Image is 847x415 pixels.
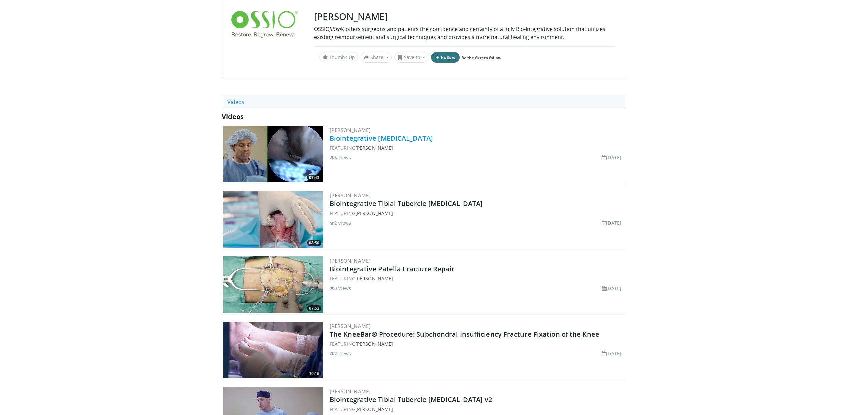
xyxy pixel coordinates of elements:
li: 2 views [330,350,351,357]
li: [DATE] [602,154,621,161]
a: [PERSON_NAME] [330,323,371,329]
li: [DATE] [602,219,621,226]
a: Biointegrative Tibial Tubercle [MEDICAL_DATA] [330,199,483,208]
li: 3 views [330,285,351,292]
span: 08:50 [307,240,321,246]
a: 10:16 [223,322,323,378]
div: FEATURING [330,144,624,151]
a: [PERSON_NAME] [330,257,371,264]
a: Biointegrative [MEDICAL_DATA] [330,134,433,143]
a: Be the first to follow [461,55,501,61]
a: Biointegrative Patella Fracture Repair [330,264,455,273]
li: [DATE] [602,350,621,357]
a: [PERSON_NAME] [330,388,371,395]
a: Videos [222,95,250,109]
h3: [PERSON_NAME] [314,11,616,22]
button: Save to [394,52,429,63]
li: 6 views [330,154,351,161]
img: 14934b67-7d06-479f-8b24-1e3c477188f5.300x170_q85_crop-smart_upscale.jpg [223,191,323,248]
a: The KneeBar® Procedure: Subchondral Insufficiency Fracture Fixation of the Knee [330,330,599,339]
a: [PERSON_NAME] [355,341,393,347]
img: c7fa0e63-843a-41fb-b12c-ba711dda1bcc.300x170_q85_crop-smart_upscale.jpg [223,322,323,378]
em: fiber [329,25,340,33]
a: [PERSON_NAME] [330,192,371,199]
span: 10:16 [307,371,321,377]
span: Videos [222,112,244,121]
a: [PERSON_NAME] [355,275,393,282]
img: 3fbd5ba4-9555-46dd-8132-c1644086e4f5.300x170_q85_crop-smart_upscale.jpg [223,126,323,182]
button: Share [361,52,392,63]
a: BioIntegrative Tibial Tubercle [MEDICAL_DATA] v2 [330,395,492,404]
div: FEATURING [330,210,624,217]
a: 07:43 [223,126,323,182]
p: OSSIO ® offers surgeons and patients the confidence and certainty of a fully Bio-Integrative solu... [314,25,616,41]
a: 07:52 [223,256,323,313]
li: [DATE] [602,285,621,292]
a: [PERSON_NAME] [330,127,371,133]
li: 2 views [330,219,351,226]
a: [PERSON_NAME] [355,145,393,151]
button: Follow [431,52,460,63]
a: [PERSON_NAME] [355,406,393,412]
div: FEATURING [330,340,624,347]
a: 08:50 [223,191,323,248]
div: FEATURING [330,275,624,282]
a: [PERSON_NAME] [355,210,393,216]
span: 07:43 [307,175,321,181]
span: 07:52 [307,305,321,311]
a: Thumbs Up [319,52,358,62]
img: 711e638b-2741-4ad8-96b0-27da83aae913.300x170_q85_crop-smart_upscale.jpg [223,256,323,313]
div: FEATURING [330,406,624,413]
